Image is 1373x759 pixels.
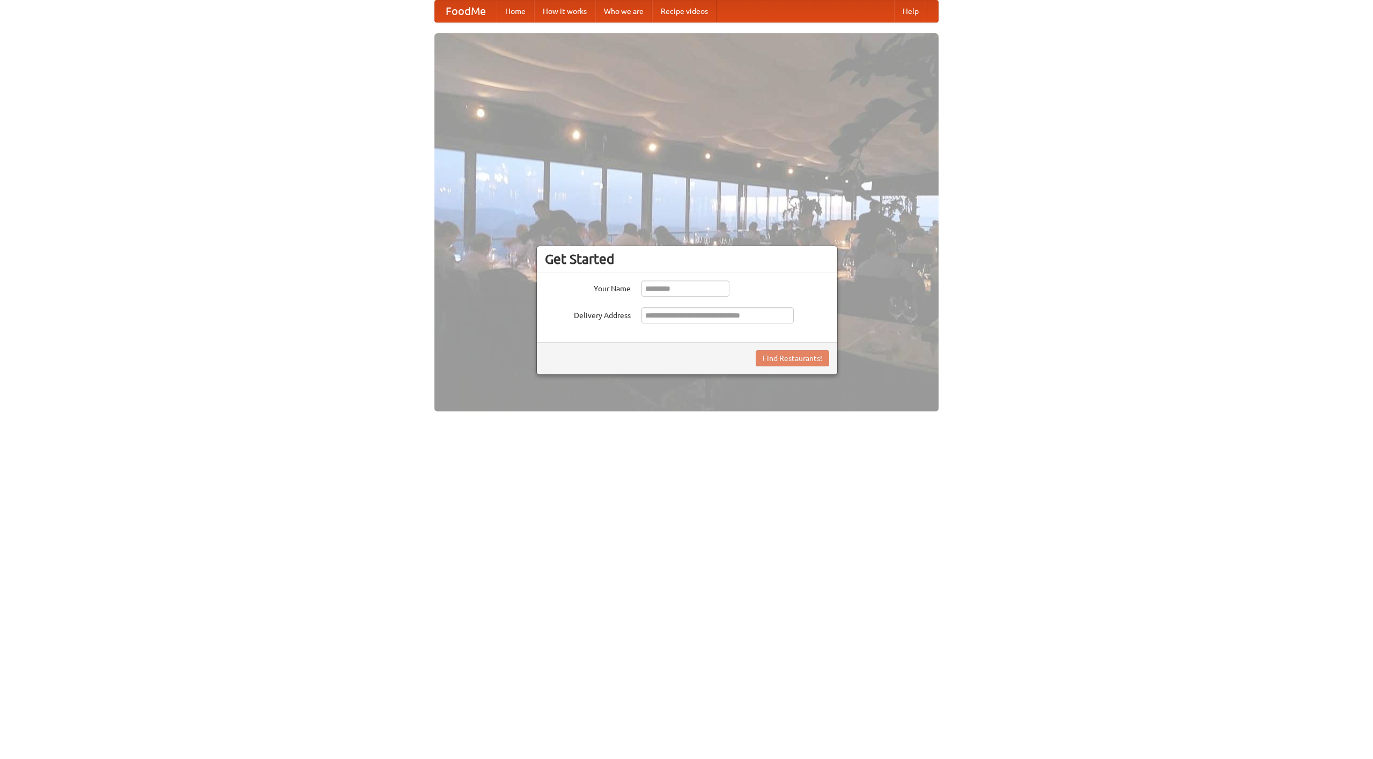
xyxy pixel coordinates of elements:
a: Who we are [595,1,652,22]
label: Your Name [545,281,631,294]
label: Delivery Address [545,307,631,321]
a: Recipe videos [652,1,717,22]
a: Home [497,1,534,22]
h3: Get Started [545,251,829,267]
a: How it works [534,1,595,22]
a: Help [894,1,927,22]
a: FoodMe [435,1,497,22]
button: Find Restaurants! [756,350,829,366]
